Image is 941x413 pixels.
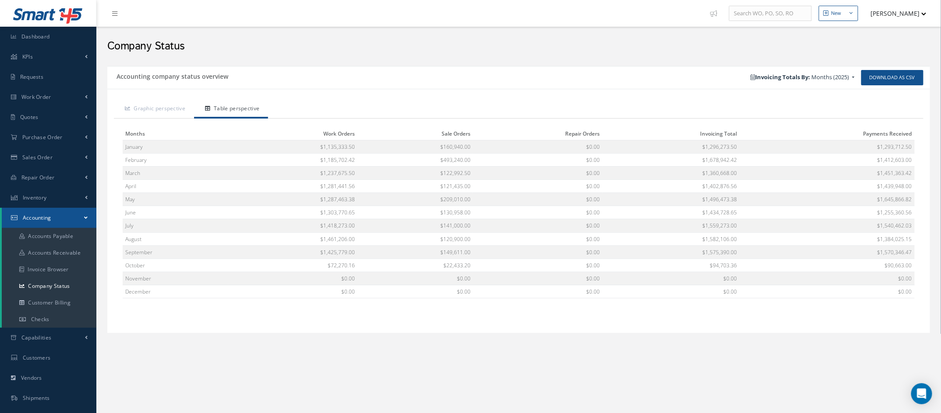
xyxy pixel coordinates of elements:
button: New [819,6,858,21]
td: $1,678,942.42 [603,153,739,166]
td: $1,582,106.00 [603,232,739,245]
span: Inventory [23,194,47,201]
th: Invoicing Total [603,127,739,140]
a: Invoicing Totals By: Months (2025) [746,71,859,84]
td: $0.00 [473,285,603,298]
td: $1,434,728.65 [603,206,739,219]
a: Download as CSV [861,70,923,85]
td: $122,992.50 [358,166,473,179]
td: $1,255,360.56 [739,206,915,219]
td: $0.00 [739,285,915,298]
td: February [123,153,228,166]
td: $0.00 [603,285,739,298]
td: $0.00 [473,206,603,219]
td: $0.00 [473,180,603,193]
a: Accounting [2,208,96,228]
span: Accounting [23,214,51,221]
td: $1,461,206.00 [228,232,358,245]
td: $209,010.00 [358,193,473,206]
td: $1,439,948.00 [739,180,915,193]
td: $1,360,668.00 [603,166,739,179]
td: December [123,285,228,298]
span: Shipments [23,394,50,402]
td: $1,425,779.00 [228,245,358,259]
td: $130,958.00 [358,206,473,219]
td: $160,940.00 [358,140,473,153]
th: Months [123,127,228,140]
td: October [123,259,228,272]
td: May [123,193,228,206]
input: Search WO, PO, SO, RO [729,6,812,21]
a: Checks [2,311,96,328]
span: Capabilities [21,334,52,341]
td: $1,540,462.03 [739,219,915,232]
span: Sales Order [22,154,53,161]
td: $22,433.20 [358,259,473,272]
td: $1,575,390.00 [603,245,739,259]
td: $493,240.00 [358,153,473,166]
th: Work Orders [228,127,358,140]
td: $90,663.00 [739,259,915,272]
td: $1,496,473.38 [603,193,739,206]
b: Invoicing Totals By: [751,73,810,81]
td: March [123,166,228,179]
td: $141,000.00 [358,219,473,232]
td: $0.00 [739,272,915,285]
td: $1,559,273.00 [603,219,739,232]
span: Vendors [21,374,42,381]
td: $1,402,876.56 [603,180,739,193]
td: $0.00 [228,285,358,298]
td: $0.00 [228,272,358,285]
td: $1,645,866.82 [739,193,915,206]
td: $0.00 [603,272,739,285]
div: New [831,10,842,17]
td: $0.00 [473,219,603,232]
td: $1,570,346.47 [739,245,915,259]
td: January [123,140,228,153]
span: Purchase Order [22,133,63,141]
td: $0.00 [473,272,603,285]
td: $0.00 [358,272,473,285]
td: $0.00 [473,245,603,259]
a: Table perspective [194,100,268,119]
td: $1,293,712.50 [739,140,915,153]
td: $1,412,603.00 [739,153,915,166]
td: $1,384,025.15 [739,232,915,245]
span: Checks [31,315,50,323]
td: $1,185,702.42 [228,153,358,166]
td: June [123,206,228,219]
th: Payments Received [739,127,915,140]
td: $0.00 [473,232,603,245]
td: $0.00 [358,285,473,298]
td: $1,418,273.00 [228,219,358,232]
td: $0.00 [473,153,603,166]
td: $94,703.36 [603,259,739,272]
td: $0.00 [473,166,603,179]
td: $121,435.00 [358,180,473,193]
span: KPIs [22,53,33,60]
span: Months (2025) [812,73,849,81]
td: April [123,180,228,193]
td: $0.00 [473,259,603,272]
td: $1,281,441.56 [228,180,358,193]
a: Accounts Payable [2,228,96,245]
h5: Accounting company status overview [114,70,228,80]
a: Graphic perspective [114,100,194,119]
td: $1,135,333.50 [228,140,358,153]
td: $1,451,363.42 [739,166,915,179]
td: $1,303,770.65 [228,206,358,219]
td: $1,287,463.38 [228,193,358,206]
th: Sale Orders [358,127,473,140]
span: Repair Order [21,174,55,181]
span: Work Order [21,93,51,101]
td: $1,296,273.50 [603,140,739,153]
a: Company Status [2,278,96,294]
td: July [123,219,228,232]
a: Customer Billing [2,294,96,311]
div: Open Intercom Messenger [911,383,932,404]
h2: Company Status [107,40,930,53]
td: $149,611.00 [358,245,473,259]
td: November [123,272,228,285]
td: $0.00 [473,140,603,153]
td: $120,900.00 [358,232,473,245]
